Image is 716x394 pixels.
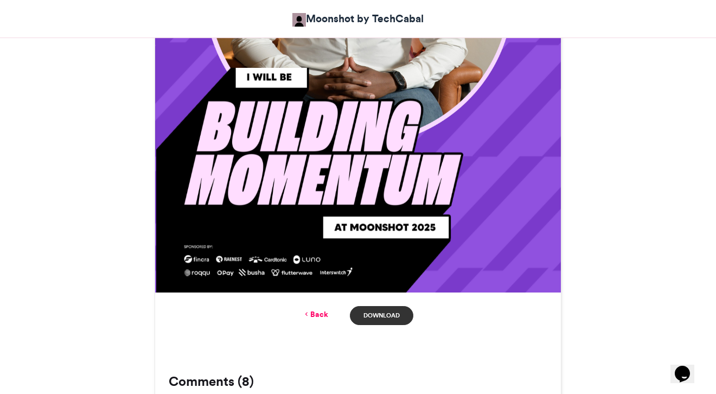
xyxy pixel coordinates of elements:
a: Download [350,306,413,325]
img: Moonshot by TechCabal [292,13,306,27]
a: Moonshot by TechCabal [292,11,424,27]
h3: Comments (8) [169,375,547,388]
iframe: chat widget [670,351,705,383]
a: Back [303,309,328,320]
